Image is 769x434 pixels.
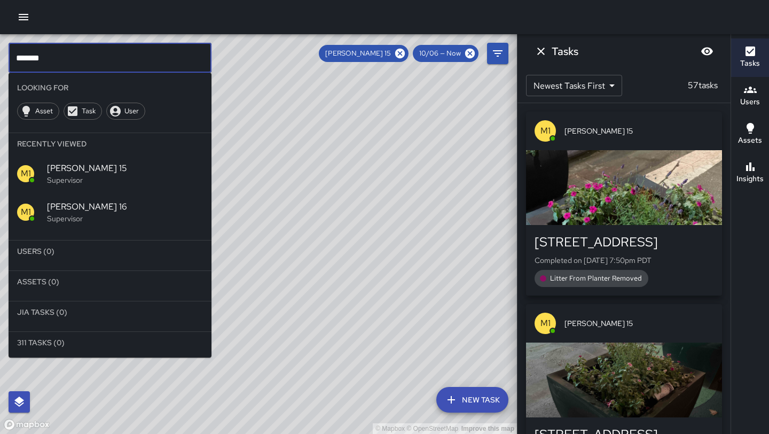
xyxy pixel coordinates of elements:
h6: Assets [738,135,762,146]
span: [PERSON_NAME] 16 [47,200,203,213]
span: 10/06 — Now [413,48,467,59]
li: 311 Tasks (0) [9,332,211,353]
li: Looking For [9,77,211,98]
div: M1[PERSON_NAME] 16Supervisor [9,193,211,231]
span: Task [76,106,101,117]
li: Recently Viewed [9,133,211,154]
button: New Task [436,387,508,413]
button: Blur [696,41,718,62]
p: M1 [21,167,31,180]
div: [PERSON_NAME] 15 [319,45,409,62]
p: M1 [540,125,551,137]
div: User [106,103,145,120]
span: User [119,106,145,117]
p: Completed on [DATE] 7:50pm PDT [535,255,713,266]
li: Users (0) [9,241,211,262]
h6: Tasks [740,58,760,69]
h6: Insights [736,173,764,185]
div: [STREET_ADDRESS] [535,234,713,251]
h6: Tasks [552,43,578,60]
span: [PERSON_NAME] 15 [319,48,397,59]
p: 57 tasks [684,79,722,92]
button: M1[PERSON_NAME] 15[STREET_ADDRESS]Completed on [DATE] 7:50pm PDTLitter From Planter Removed [526,112,722,296]
li: Assets (0) [9,271,211,292]
button: Dismiss [530,41,552,62]
p: M1 [21,206,31,219]
button: Users [731,77,769,115]
button: Tasks [731,38,769,77]
div: Asset [17,103,59,120]
span: [PERSON_NAME] 15 [564,126,713,136]
div: Task [64,103,102,120]
p: M1 [540,317,551,330]
li: Jia Tasks (0) [9,301,211,323]
p: Supervisor [47,175,203,185]
div: 10/06 — Now [413,45,478,62]
div: M1[PERSON_NAME] 15Supervisor [9,154,211,193]
p: Supervisor [47,213,203,224]
span: Litter From Planter Removed [544,273,648,284]
span: [PERSON_NAME] 15 [47,162,203,175]
button: Assets [731,115,769,154]
button: Insights [731,154,769,192]
button: Filters [487,43,508,64]
div: Newest Tasks First [526,75,622,96]
span: [PERSON_NAME] 15 [564,318,713,329]
h6: Users [740,96,760,108]
span: Asset [29,106,59,117]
